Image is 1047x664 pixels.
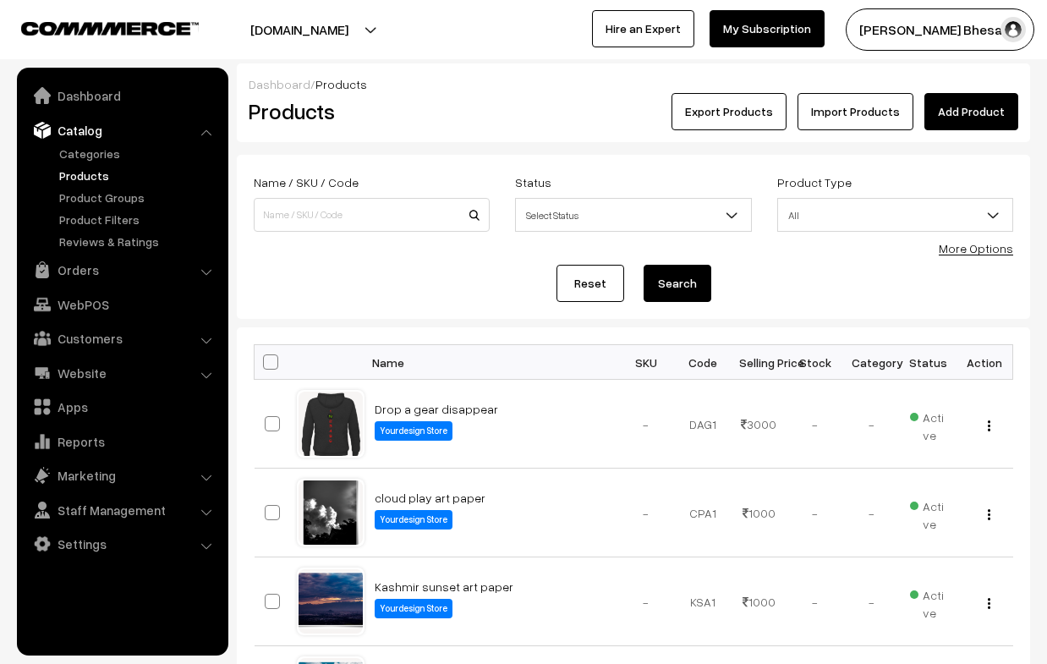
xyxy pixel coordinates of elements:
[787,557,844,646] td: -
[55,167,222,184] a: Products
[672,93,787,130] button: Export Products
[556,265,624,302] a: Reset
[618,557,675,646] td: -
[375,579,513,594] a: Kashmir sunset art paper
[249,77,310,91] a: Dashboard
[249,75,1018,93] div: /
[843,380,900,469] td: -
[787,469,844,557] td: -
[254,173,359,191] label: Name / SKU / Code
[375,599,452,618] label: Yourdesign Store
[375,510,452,530] label: Yourdesign Store
[516,200,750,230] span: Select Status
[375,402,498,416] a: Drop a gear disappear
[988,509,990,520] img: Menu
[731,557,787,646] td: 1000
[843,345,900,380] th: Category
[375,421,452,441] label: Yourdesign Store
[21,460,222,491] a: Marketing
[618,345,675,380] th: SKU
[674,345,731,380] th: Code
[21,358,222,388] a: Website
[731,345,787,380] th: Selling Price
[55,233,222,250] a: Reviews & Ratings
[787,380,844,469] td: -
[21,323,222,354] a: Customers
[21,392,222,422] a: Apps
[710,10,825,47] a: My Subscription
[21,529,222,559] a: Settings
[843,469,900,557] td: -
[910,582,946,622] span: Active
[592,10,694,47] a: Hire an Expert
[731,469,787,557] td: 1000
[846,8,1034,51] button: [PERSON_NAME] Bhesani…
[191,8,408,51] button: [DOMAIN_NAME]
[21,22,199,35] img: COMMMERCE
[515,198,751,232] span: Select Status
[939,241,1013,255] a: More Options
[21,115,222,145] a: Catalog
[910,493,946,533] span: Active
[957,345,1013,380] th: Action
[787,345,844,380] th: Stock
[365,345,618,380] th: Name
[924,93,1018,130] a: Add Product
[798,93,913,130] a: Import Products
[55,145,222,162] a: Categories
[21,80,222,111] a: Dashboard
[644,265,711,302] button: Search
[315,77,367,91] span: Products
[375,491,485,505] a: cloud play art paper
[21,426,222,457] a: Reports
[674,469,731,557] td: CPA1
[21,255,222,285] a: Orders
[618,380,675,469] td: -
[843,557,900,646] td: -
[777,173,852,191] label: Product Type
[515,173,551,191] label: Status
[910,404,946,444] span: Active
[674,380,731,469] td: DAG1
[249,98,488,124] h2: Products
[21,289,222,320] a: WebPOS
[674,557,731,646] td: KSA1
[21,495,222,525] a: Staff Management
[1000,17,1026,42] img: user
[988,420,990,431] img: Menu
[254,198,490,232] input: Name / SKU / Code
[731,380,787,469] td: 3000
[778,200,1012,230] span: All
[55,211,222,228] a: Product Filters
[21,17,169,37] a: COMMMERCE
[777,198,1013,232] span: All
[900,345,957,380] th: Status
[618,469,675,557] td: -
[988,598,990,609] img: Menu
[55,189,222,206] a: Product Groups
